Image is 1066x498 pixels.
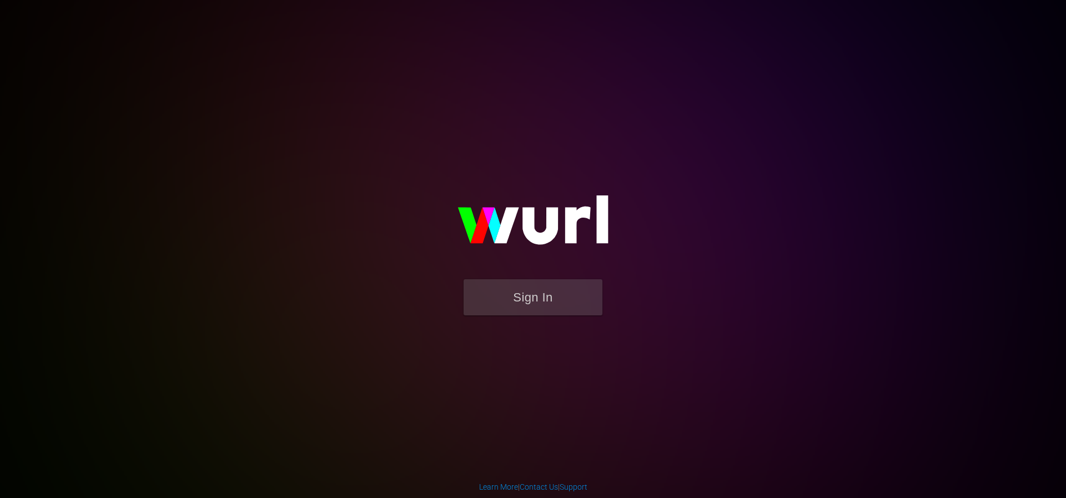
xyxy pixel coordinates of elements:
div: | | [479,481,587,492]
img: wurl-logo-on-black-223613ac3d8ba8fe6dc639794a292ebdb59501304c7dfd60c99c58986ef67473.svg [422,172,644,279]
a: Support [560,482,587,491]
a: Learn More [479,482,518,491]
a: Contact Us [520,482,558,491]
button: Sign In [464,279,602,315]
